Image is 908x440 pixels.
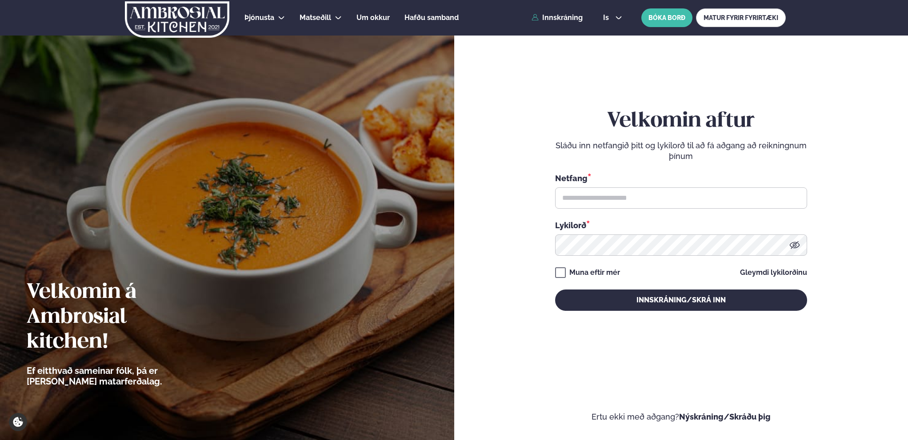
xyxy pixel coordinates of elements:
[532,14,583,22] a: Innskráning
[555,219,807,231] div: Lykilorð
[124,1,230,38] img: logo
[679,412,771,421] a: Nýskráning/Skráðu þig
[300,13,331,22] span: Matseðill
[696,8,786,27] a: MATUR FYRIR FYRIRTÆKI
[596,14,629,21] button: is
[9,413,27,431] a: Cookie settings
[641,8,692,27] button: BÓKA BORÐ
[27,280,211,355] h2: Velkomin á Ambrosial kitchen!
[555,109,807,134] h2: Velkomin aftur
[603,14,612,21] span: is
[244,13,274,22] span: Þjónusta
[740,269,807,276] a: Gleymdi lykilorðinu
[555,289,807,311] button: Innskráning/Skrá inn
[244,12,274,23] a: Þjónusta
[356,13,390,22] span: Um okkur
[356,12,390,23] a: Um okkur
[555,172,807,184] div: Netfang
[404,12,459,23] a: Hafðu samband
[404,13,459,22] span: Hafðu samband
[555,140,807,162] p: Sláðu inn netfangið þitt og lykilorð til að fá aðgang að reikningnum þínum
[300,12,331,23] a: Matseðill
[481,412,882,422] p: Ertu ekki með aðgang?
[27,365,211,387] p: Ef eitthvað sameinar fólk, þá er [PERSON_NAME] matarferðalag.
